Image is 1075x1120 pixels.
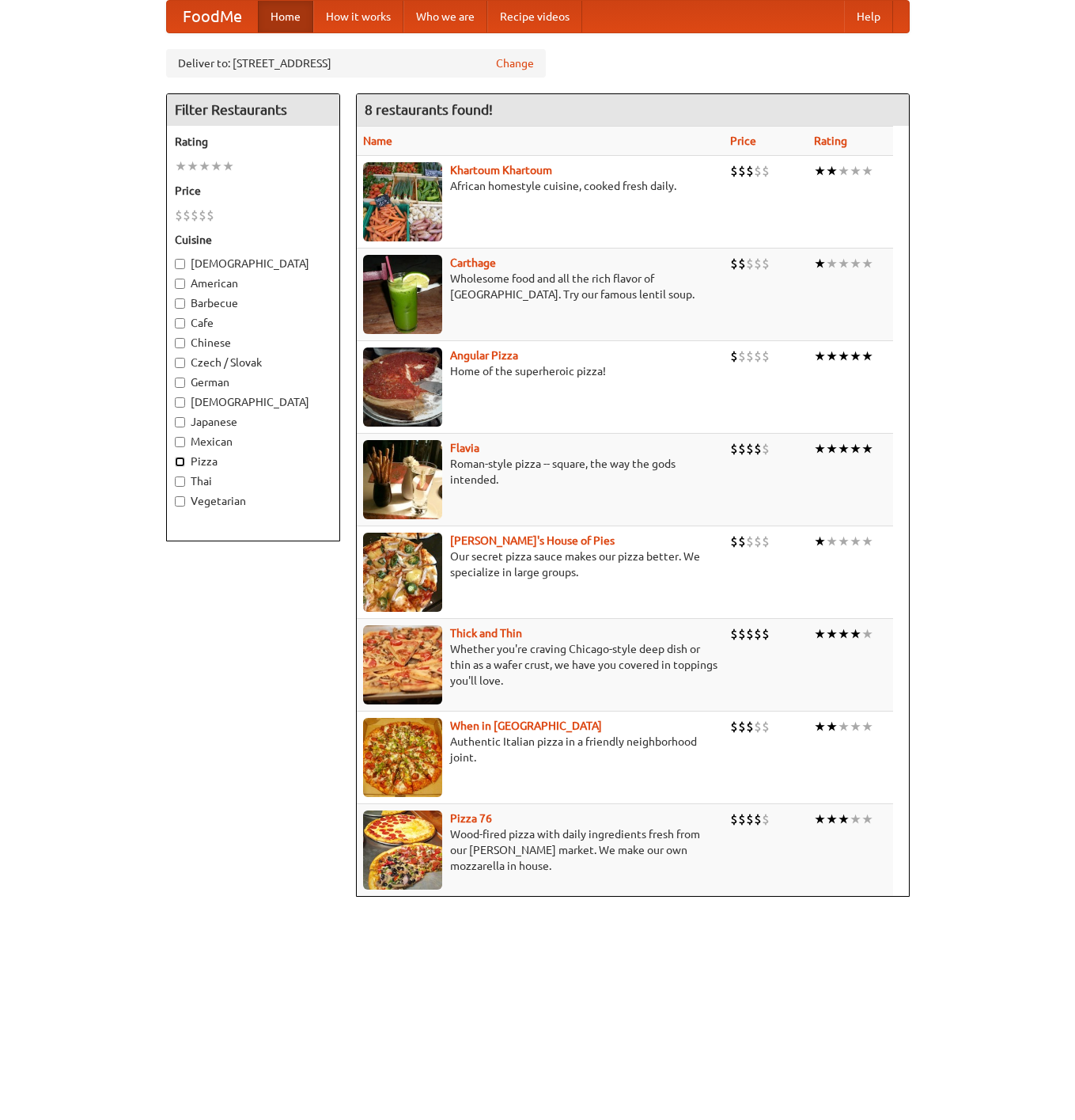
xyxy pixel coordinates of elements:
p: Authentic Italian pizza in a friendly neighborhood joint. [363,734,717,765]
h5: Cuisine [175,232,331,248]
li: ★ [814,718,826,735]
li: ★ [187,158,199,175]
li: ★ [861,440,873,457]
li: ★ [850,625,861,643]
li: $ [762,255,770,272]
label: German [175,374,331,390]
li: ★ [838,255,850,272]
a: Price [730,135,756,147]
li: ★ [850,533,861,550]
li: ★ [838,625,850,643]
a: Name [363,135,392,147]
li: $ [199,207,206,224]
input: [DEMOGRAPHIC_DATA] [175,259,185,269]
li: ★ [838,533,850,550]
li: $ [738,718,746,735]
label: [DEMOGRAPHIC_DATA] [175,256,331,271]
li: $ [762,347,770,365]
li: $ [762,533,770,550]
li: $ [730,162,738,180]
li: $ [730,440,738,457]
a: Recipe videos [487,1,582,32]
b: [PERSON_NAME]'s House of Pies [450,534,615,547]
li: $ [730,533,738,550]
a: Change [496,55,534,71]
h4: Filter Restaurants [167,94,339,126]
li: ★ [814,625,826,643]
li: ★ [850,811,861,828]
li: ★ [861,255,873,272]
li: ★ [199,158,210,175]
a: FoodMe [167,1,258,32]
li: ★ [838,811,850,828]
li: $ [175,207,183,224]
label: American [175,275,331,291]
input: Czech / Slovak [175,358,185,368]
label: Barbecue [175,295,331,311]
li: $ [191,207,199,224]
li: ★ [861,347,873,365]
a: Help [844,1,893,32]
label: Japanese [175,414,331,430]
li: $ [754,162,762,180]
p: Home of the superheroic pizza! [363,363,717,379]
a: How it works [313,1,403,32]
label: Czech / Slovak [175,355,331,370]
li: ★ [222,158,234,175]
b: When in [GEOGRAPHIC_DATA] [450,719,602,732]
li: ★ [850,255,861,272]
li: $ [762,162,770,180]
p: Wholesome food and all the rich flavor of [GEOGRAPHIC_DATA]. Try our famous lentil soup. [363,271,717,302]
input: Barbecue [175,298,185,309]
li: ★ [850,347,861,365]
li: $ [746,625,754,643]
li: $ [730,347,738,365]
li: ★ [814,811,826,828]
li: $ [746,533,754,550]
li: $ [754,718,762,735]
a: Rating [814,135,847,147]
li: ★ [838,718,850,735]
ng-pluralize: 8 restaurants found! [365,102,493,117]
li: ★ [814,347,826,365]
a: Khartoum Khartoum [450,164,552,177]
li: ★ [826,162,838,180]
li: $ [754,440,762,457]
a: Thick and Thin [450,627,522,640]
li: $ [738,533,746,550]
li: $ [762,440,770,457]
li: $ [730,625,738,643]
li: $ [730,718,738,735]
input: Cafe [175,318,185,328]
li: $ [754,625,762,643]
li: ★ [826,811,838,828]
li: ★ [861,533,873,550]
input: Pizza [175,457,185,467]
div: Deliver to: [STREET_ADDRESS] [166,49,546,78]
li: ★ [814,440,826,457]
label: Pizza [175,454,331,469]
li: $ [730,811,738,828]
li: ★ [826,255,838,272]
li: ★ [838,347,850,365]
input: Chinese [175,338,185,348]
li: ★ [175,158,187,175]
li: ★ [861,625,873,643]
h5: Price [175,183,331,199]
li: $ [746,347,754,365]
li: $ [754,533,762,550]
img: khartoum.jpg [363,162,442,241]
li: ★ [850,440,861,457]
a: Pizza 76 [450,812,492,825]
li: $ [762,811,770,828]
img: wheninrome.jpg [363,718,442,797]
p: Whether you're craving Chicago-style deep dish or thin as a wafer crust, we have you covered in t... [363,641,717,689]
li: ★ [826,533,838,550]
li: $ [754,347,762,365]
li: ★ [210,158,222,175]
li: ★ [814,533,826,550]
b: Flavia [450,442,479,454]
a: Carthage [450,256,496,269]
li: $ [738,811,746,828]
